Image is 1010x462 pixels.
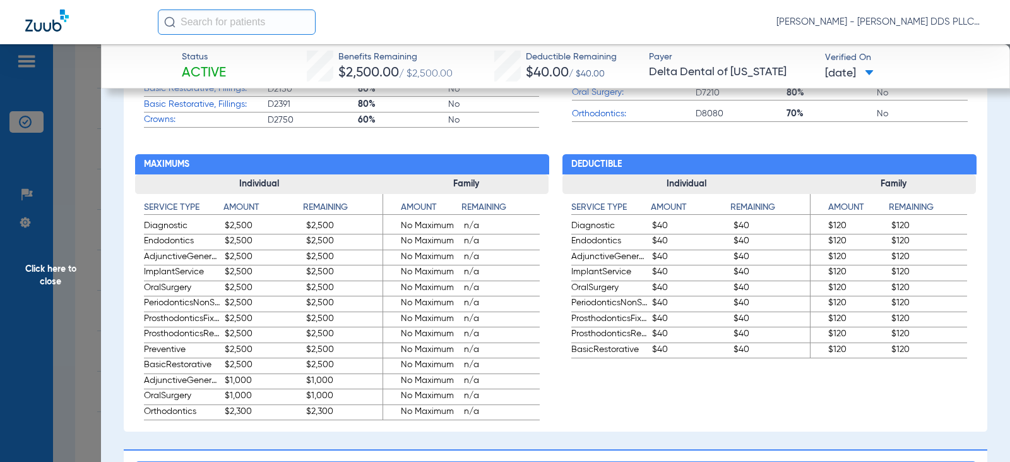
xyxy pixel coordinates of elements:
span: $40 [734,327,811,343]
span: 80% [358,83,448,95]
h4: Service Type [571,201,651,215]
span: $120 [891,343,968,358]
span: $40 [734,219,811,234]
span: $40 [734,234,811,250]
app-breakdown-title: Service Type [571,201,651,219]
span: $40 [734,250,811,265]
h2: Deductible [562,154,977,174]
h4: Amount [811,201,889,215]
span: $120 [891,312,968,327]
span: No Maximum [383,405,460,420]
h3: Individual [562,174,811,195]
h3: Family [811,174,976,195]
span: 80% [787,87,877,99]
span: 70% [787,107,877,120]
span: $120 [891,327,968,343]
span: [PERSON_NAME] - [PERSON_NAME] DDS PLLC [776,16,985,28]
span: $40 [652,250,729,265]
span: $2,500 [225,296,302,312]
span: $2,300 [306,405,383,420]
span: OralSurgery [144,281,221,296]
span: No [448,83,538,95]
span: $1,000 [306,374,383,389]
span: AdjunctiveGeneralServices [144,250,221,265]
span: Benefits Remaining [338,51,453,64]
span: Preventive [144,343,221,358]
app-breakdown-title: Remaining [303,201,383,219]
span: $2,300 [225,405,302,420]
app-breakdown-title: Amount [811,201,889,219]
span: D2750 [268,114,358,126]
span: No [877,107,967,120]
span: Verified On [825,51,990,64]
span: $2,500 [225,234,302,250]
span: PeriodonticsNonSurgical [571,296,648,312]
span: $2,500 [306,265,383,281]
span: No Maximum [383,265,460,281]
span: $40 [652,312,729,327]
span: Payer [649,51,814,64]
span: $120 [811,312,887,327]
span: AdjunctiveGeneralServices [571,250,648,265]
h3: Individual [135,174,384,195]
span: ImplantService [144,265,221,281]
span: $40 [734,265,811,281]
span: $2,500 [306,327,383,343]
span: / $2,500.00 [399,69,453,79]
span: $120 [811,296,887,312]
span: Orthodontics: [572,107,696,121]
span: $2,500 [306,234,383,250]
span: ProsthodonticsFixed [571,312,648,327]
span: n/a [464,327,540,343]
span: n/a [464,281,540,296]
span: $2,500 [306,358,383,374]
span: n/a [464,234,540,250]
app-breakdown-title: Remaining [730,201,810,219]
span: No [448,98,538,111]
span: $2,500.00 [338,66,399,80]
span: $40 [734,312,811,327]
span: $40 [652,343,729,358]
span: $2,500 [306,296,383,312]
h3: Family [383,174,549,195]
span: No Maximum [383,250,460,265]
span: $2,500 [225,219,302,234]
span: $1,000 [225,374,302,389]
input: Search for patients [158,9,316,35]
span: Oral Surgery: [572,86,696,99]
span: Endodontics [144,234,221,250]
app-breakdown-title: Service Type [144,201,223,219]
span: No Maximum [383,358,460,374]
span: $2,500 [306,219,383,234]
span: $2,500 [306,250,383,265]
app-breakdown-title: Amount [651,201,730,219]
span: D2391 [268,98,358,111]
span: D2150 [268,83,358,95]
span: $120 [811,234,887,250]
app-breakdown-title: Amount [383,201,461,219]
span: n/a [464,312,540,327]
h4: Remaining [730,201,810,215]
span: Diagnostic [144,219,221,234]
span: $40 [652,219,729,234]
h4: Remaining [303,201,383,215]
span: $40 [734,343,811,358]
span: Orthodontics [144,405,221,420]
span: No Maximum [383,296,460,312]
span: $1,000 [306,389,383,404]
span: ProsthodonticsRemovable [144,327,221,343]
h4: Amount [651,201,730,215]
span: Active [182,64,226,82]
span: No Maximum [383,374,460,389]
span: $120 [891,219,968,234]
span: Basic Restorative, Fillings: [144,82,268,95]
span: $120 [811,250,887,265]
span: $2,500 [306,281,383,296]
img: Search Icon [164,16,175,28]
app-breakdown-title: Remaining [889,201,967,219]
span: No Maximum [383,219,460,234]
span: $120 [811,265,887,281]
span: OralSurgery [571,281,648,296]
span: Deductible Remaining [526,51,617,64]
span: $120 [811,219,887,234]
